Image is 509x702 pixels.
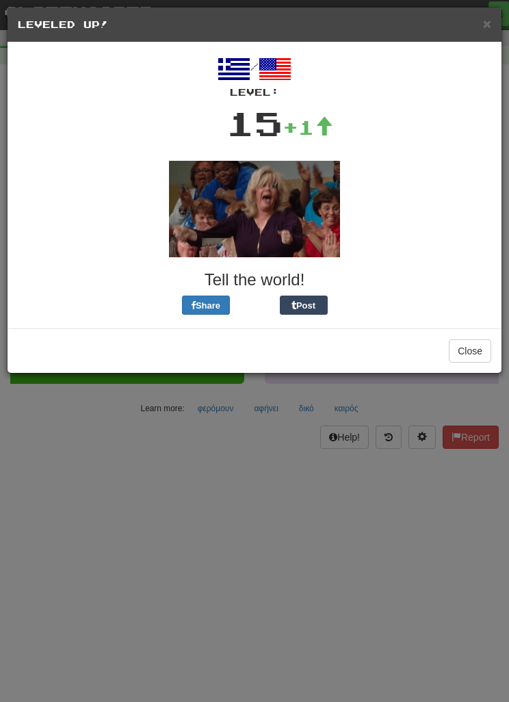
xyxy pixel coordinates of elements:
button: Close [483,16,491,31]
div: / [18,53,491,99]
button: Share [182,296,230,315]
div: +1 [283,114,333,141]
h3: Tell the world! [18,271,491,289]
div: Level: [18,86,491,99]
iframe: X Post Button [230,296,280,315]
span: × [483,16,491,31]
h5: Leveled Up! [18,18,491,31]
button: Close [449,339,491,363]
button: Post [280,296,328,315]
div: 15 [226,99,283,147]
img: happy-lady-c767e5519d6a7a6d241e17537db74d2b6302dbbc2957d4f543dfdf5f6f88f9b5.gif [169,161,340,257]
